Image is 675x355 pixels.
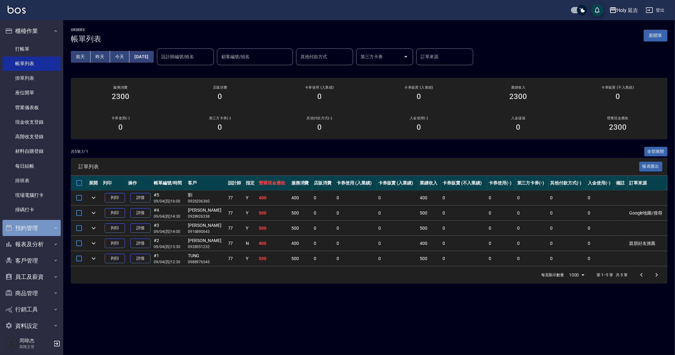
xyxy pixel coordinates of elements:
[290,206,313,221] td: 500
[226,176,245,190] th: 設計師
[628,236,667,251] td: 親朋好友推薦
[78,116,163,120] h2: 卡券使用(-)
[377,85,461,90] h2: 卡券販賣 (入業績)
[244,236,257,251] td: N
[71,51,90,63] button: 前天
[607,4,641,17] button: Holy 延吉
[567,266,587,283] div: 1000
[3,56,61,71] a: 帳單列表
[617,6,638,14] div: Holy 延吉
[152,190,186,205] td: #5
[257,176,290,190] th: 營業現金應收
[3,202,61,217] a: 掃碼打卡
[441,236,487,251] td: 0
[188,237,225,244] div: [PERSON_NAME]
[586,206,614,221] td: 0
[178,85,262,90] h2: 店販消費
[244,176,257,190] th: 指定
[152,176,186,190] th: 帳單編號/時間
[89,208,98,218] button: expand row
[628,176,667,190] th: 訂單來源
[3,42,61,56] a: 打帳單
[105,223,125,233] button: 列印
[178,116,262,120] h2: 第三方卡券(-)
[335,236,376,251] td: 0
[105,254,125,264] button: 列印
[105,208,125,218] button: 列印
[644,32,667,38] a: 新開單
[476,85,560,90] h2: 業績收入
[335,206,376,221] td: 0
[290,176,313,190] th: 服務消費
[154,229,185,234] p: 09/04 (四) 14:00
[290,236,313,251] td: 400
[317,92,322,101] h3: 0
[516,236,548,251] td: 0
[516,206,548,221] td: 0
[335,221,376,236] td: 0
[188,207,225,214] div: [PERSON_NAME]
[105,193,125,203] button: 列印
[188,252,225,259] div: TUNG
[89,193,98,202] button: expand row
[628,206,667,221] td: Google地圖/搜尋
[586,251,614,266] td: 0
[441,251,487,266] td: 0
[576,85,660,90] h2: 卡券販賣 (不入業績)
[290,221,313,236] td: 500
[127,176,152,190] th: 操作
[487,206,516,221] td: 0
[3,301,61,318] button: 行銷工具
[154,198,185,204] p: 09/04 (四) 16:00
[3,318,61,334] button: 資料設定
[152,236,186,251] td: #2
[335,190,376,205] td: 0
[152,206,186,221] td: #4
[586,236,614,251] td: 0
[586,190,614,205] td: 0
[218,123,222,132] h3: 0
[609,123,627,132] h3: 2300
[257,206,290,221] td: 500
[89,223,98,233] button: expand row
[3,173,61,188] a: 排班表
[118,123,123,132] h3: 0
[586,176,614,190] th: 入金使用(-)
[317,123,322,132] h3: 0
[152,221,186,236] td: #3
[71,28,101,32] h2: ORDERS
[8,6,26,14] img: Logo
[418,221,441,236] td: 500
[335,251,376,266] td: 0
[643,4,667,16] button: 登出
[78,164,639,170] span: 訂單列表
[487,236,516,251] td: 0
[3,285,61,302] button: 商品管理
[188,244,225,250] p: 0928551232
[548,251,586,266] td: 0
[112,92,129,101] h3: 2300
[418,176,441,190] th: 業績收入
[3,269,61,285] button: 員工及薪資
[616,92,620,101] h3: 0
[130,254,151,264] a: 詳情
[3,188,61,202] a: 現場電腦打卡
[312,251,335,266] td: 0
[130,223,151,233] a: 詳情
[226,190,245,205] td: 77
[244,206,257,221] td: Y
[541,272,564,278] p: 每頁顯示數量
[257,190,290,205] td: 400
[90,51,110,63] button: 昨天
[105,239,125,248] button: 列印
[377,236,418,251] td: 0
[290,190,313,205] td: 400
[3,129,61,144] a: 高階收支登錄
[644,147,668,157] button: 全部展開
[377,176,418,190] th: 卡券販賣 (入業績)
[244,251,257,266] td: Y
[130,239,151,248] a: 詳情
[516,123,521,132] h3: 0
[5,337,18,350] img: Person
[516,251,548,266] td: 0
